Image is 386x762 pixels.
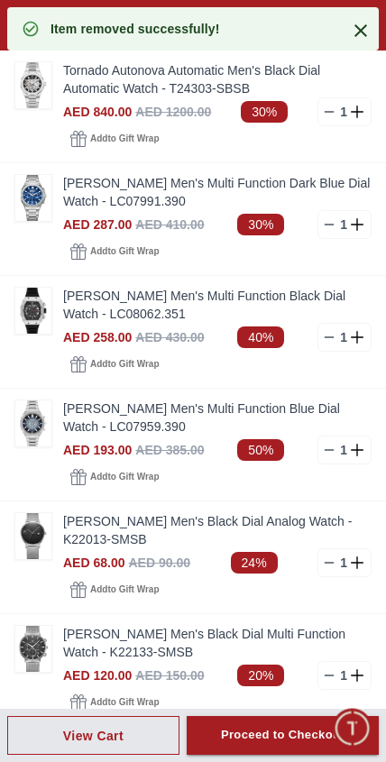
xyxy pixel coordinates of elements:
span: Add to Gift Wrap [90,581,159,599]
p: 1 [336,554,351,572]
img: ... [15,400,51,446]
button: Proceed to Checkout [187,716,379,755]
span: AED 68.00 [63,555,124,570]
a: [PERSON_NAME] Men's Multi Function Blue Dial Watch - LC07959.390 [63,399,372,436]
button: Addto Gift Wrap [63,464,166,490]
span: AED 90.00 [128,555,189,570]
span: AED 150.00 [135,668,204,683]
span: Add to Gift Wrap [90,243,159,261]
p: 1 [336,103,351,121]
div: Proceed to Checkout [221,725,345,746]
span: Add to Gift Wrap [90,355,159,373]
button: View Cart [7,716,179,755]
span: AED 287.00 [63,217,132,232]
div: Chat Widget [333,709,372,748]
span: AED 840.00 [63,105,132,119]
span: 40% [237,326,284,348]
p: 1 [336,441,351,459]
span: 24% [231,552,278,574]
span: 50% [237,439,284,461]
span: AED 410.00 [135,217,204,232]
span: 20% [237,665,284,686]
span: AED 1200.00 [135,105,211,119]
button: Addto Gift Wrap [63,690,166,715]
span: Add to Gift Wrap [90,130,159,148]
img: ... [15,288,51,334]
img: ... [15,175,51,221]
span: AED 385.00 [135,443,204,457]
button: Addto Gift Wrap [63,126,166,151]
span: Add to Gift Wrap [90,468,159,486]
img: ... [15,626,51,672]
a: Tornado Autonova Automatic Men's Black Dial Automatic Watch - T24303-SBSB [63,61,372,97]
a: [PERSON_NAME] Men's Multi Function Black Dial Watch - LC08062.351 [63,287,372,323]
p: 1 [336,666,351,684]
a: [PERSON_NAME] Men's Black Dial Analog Watch - K22013-SMSB [63,512,372,548]
img: ... [15,62,51,108]
span: 30% [237,214,284,235]
span: Add to Gift Wrap [90,693,159,712]
img: ... [15,513,51,559]
p: 1 [336,328,351,346]
div: Item removed successfully! [51,20,220,38]
span: AED 258.00 [63,330,132,344]
button: Addto Gift Wrap [63,352,166,377]
span: AED 430.00 [135,330,204,344]
p: 1 [336,216,351,234]
span: 30% [241,101,288,123]
button: Addto Gift Wrap [63,239,166,264]
button: Addto Gift Wrap [63,577,166,602]
span: AED 120.00 [63,668,132,683]
a: [PERSON_NAME] Men's Black Dial Multi Function Watch - K22133-SMSB [63,625,372,661]
span: AED 193.00 [63,443,132,457]
a: [PERSON_NAME] Men's Multi Function Dark Blue Dial Watch - LC07991.390 [63,174,372,210]
div: View Cart [63,727,124,745]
